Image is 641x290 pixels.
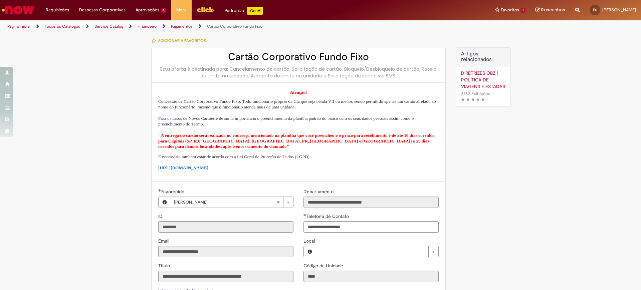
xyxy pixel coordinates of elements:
[536,7,565,13] a: Rascunhos
[593,8,597,12] span: EG
[303,197,439,208] input: Departamento
[158,133,434,149] span: "A entrega do cartão será realizada no endereço mencionado na planilha que você preencheu e o pra...
[158,262,171,269] label: Somente leitura - Título
[491,89,495,98] span: •
[158,51,439,62] h2: Cartão Corporativo Fundo Fixo
[174,197,276,208] span: [PERSON_NAME]
[158,66,439,79] div: Esta oferta é destinada para: Cancelamento de cartão, Solicitação de cartão, Bloqueio/Desbloqueio...
[247,7,263,15] p: +GenAi
[602,7,636,13] span: [PERSON_NAME]
[136,7,159,13] span: Aprovações
[161,189,186,195] span: Necessários - Favorecido
[158,238,171,244] span: Somente leitura - Email
[158,246,293,257] input: Email
[158,154,311,159] span: É necessário também estar de acordo com a Lei Geral de Proteção de Dados (LGPD):
[151,34,210,48] button: Adicionar a Favoritos
[316,246,438,257] a: Limpar campo Local
[304,246,316,257] button: Local, Visualizar este registro
[5,20,422,33] ul: Trilhas de página
[273,197,283,208] abbr: Limpar campo Favorecido
[45,24,80,29] a: Todos os Catálogos
[158,221,293,233] input: ID
[46,7,69,13] span: Requisições
[158,271,293,282] input: Título
[541,7,565,13] span: Rascunhos
[171,24,193,29] a: Pagamentos
[161,8,166,13] span: 4
[158,165,208,170] a: [URL][DOMAIN_NAME]
[7,24,30,29] a: Página inicial
[461,91,490,96] span: 3762 Exibições
[303,221,439,233] input: Telefone de Contato
[520,8,525,13] span: 1
[158,189,161,192] span: Obrigatório Preenchido
[176,7,187,13] span: More
[197,5,215,15] img: click_logo_yellow_360x200.png
[303,188,335,195] label: Somente leitura - Departamento
[461,70,505,90] a: DIRETRIZES OBZ | POLÍTICA DE VIAGENS E ESTADAS
[158,213,164,220] label: Somente leitura - ID
[1,3,35,17] img: ServiceNow
[303,262,345,269] label: Somente leitura - Código da Unidade
[158,116,414,126] span: Para os casos de Novos Cartões é de suma importância o preenchimento da planilha padrão do banco ...
[303,271,439,282] input: Código da Unidade
[159,197,171,208] button: Favorecido, Visualizar este registro Emanuella Domingos Goncalves
[158,238,171,244] label: Somente leitura - Email
[207,24,262,29] a: Cartão Corporativo Fundo Fixo
[303,214,306,216] span: Obrigatório Preenchido
[461,51,505,63] h3: Artigos relacionados
[94,24,123,29] a: Service Catalog
[158,99,436,109] span: Concessão de Cartão Corporativo Fundo Fixo: Todo funcionário próprio da Cia que seja banda VII ou...
[171,197,293,208] a: [PERSON_NAME]Limpar campo Favorecido
[138,24,157,29] a: Financeiro
[501,7,519,13] span: Favoritos
[225,7,263,15] div: Padroniza
[290,90,307,95] span: Atenção!
[158,38,206,43] span: Adicionar a Favoritos
[306,213,350,219] span: Telefone de Contato
[79,7,126,13] span: Despesas Corporativas
[303,238,316,244] span: Local
[303,189,335,195] span: Somente leitura - Departamento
